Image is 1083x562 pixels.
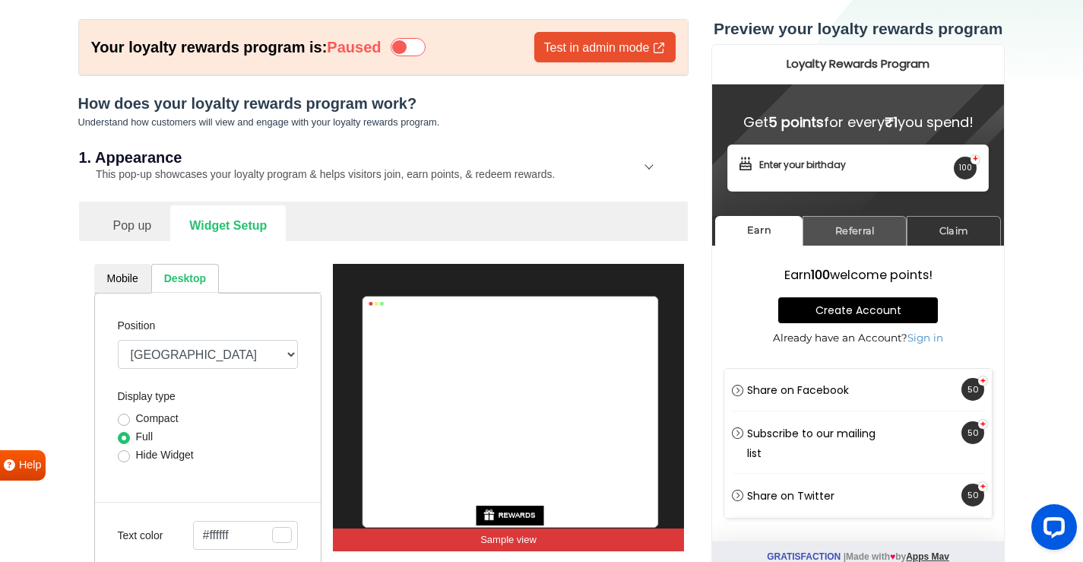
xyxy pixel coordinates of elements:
[79,150,642,165] h2: 1. Appearance
[711,19,1005,38] h3: Preview your loyalty rewards program
[8,14,285,27] h2: Loyalty Rewards Program
[79,168,556,180] small: This pop-up showcases your loyalty program & helps visitors join, earn points, & redeem rewards.
[118,528,193,544] label: Text color
[118,318,156,334] label: Position
[118,389,176,405] label: Display type
[1019,498,1083,562] iframe: LiveChat chat widget
[91,172,195,202] a: Referral
[27,287,266,301] p: Already have an Account?
[327,39,381,56] strong: Paused
[55,507,129,518] a: Gratisfaction
[132,507,135,518] span: |
[94,264,151,294] a: Mobile
[27,224,266,238] h3: Earn welcome points!
[333,264,684,551] img: widget_preview_desktop.79b2d859.webp
[91,38,382,56] h6: Your loyalty rewards program is:
[136,447,194,463] label: Hide Widget
[136,411,179,427] label: Compact
[173,68,186,87] strong: ₹1
[196,287,232,300] a: Sign in
[483,509,495,521] img: 01-widget-icon.png
[333,529,684,551] p: Sample view
[94,205,171,243] a: Pop up
[78,116,440,128] small: Understand how customers will view and engage with your loyalty rewards program.
[534,32,676,62] a: Test in admin mode
[100,222,119,240] strong: 100
[195,172,290,202] a: Claim
[136,429,154,445] label: Full
[499,511,536,520] div: REWARDS
[1,497,293,529] p: Made with by
[57,68,112,87] strong: 5 points
[151,264,219,294] a: Desktop
[78,94,689,113] h5: How does your loyalty rewards program work?
[16,71,277,86] h4: Get for every you spend!
[4,172,91,201] a: Earn
[179,507,184,518] i: ♥
[195,507,238,518] a: Apps Mav
[19,457,42,474] span: Help
[67,253,226,279] a: Create Account
[170,205,286,243] a: Widget Setup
